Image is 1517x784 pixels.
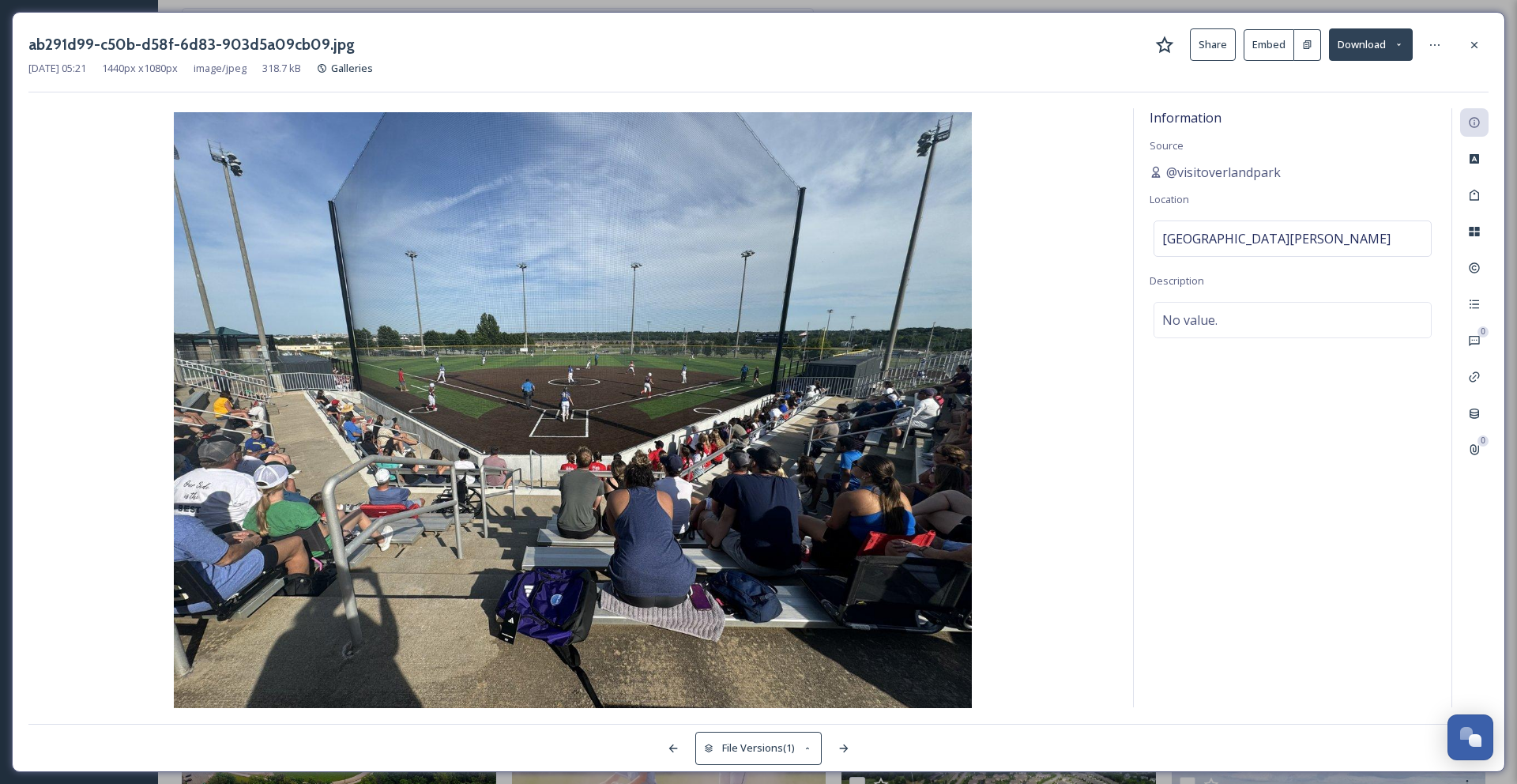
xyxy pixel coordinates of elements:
button: Download [1329,28,1413,61]
span: image/jpeg [194,61,247,76]
button: Embed [1244,29,1294,61]
div: 0 [1477,435,1489,447]
span: No value. [1162,311,1218,330]
button: File Versions(1) [695,732,822,764]
span: Galleries [331,61,373,75]
span: 1440 px x 1080 px [102,61,178,76]
span: Information [1150,109,1222,126]
img: ab291d99-c50b-d58f-6d83-903d5a09cb09.jpg [28,112,1117,711]
span: [GEOGRAPHIC_DATA][PERSON_NAME] [1162,229,1391,248]
span: 318.7 kB [262,61,301,76]
span: Source [1150,138,1184,153]
span: @visitoverlandpark [1166,163,1281,182]
div: 0 [1477,326,1489,337]
span: [DATE] 05:21 [28,61,86,76]
span: Description [1150,273,1204,288]
button: Open Chat [1447,714,1493,760]
span: Location [1150,192,1189,206]
button: Share [1190,28,1236,61]
h3: ab291d99-c50b-d58f-6d83-903d5a09cb09.jpg [28,33,355,56]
